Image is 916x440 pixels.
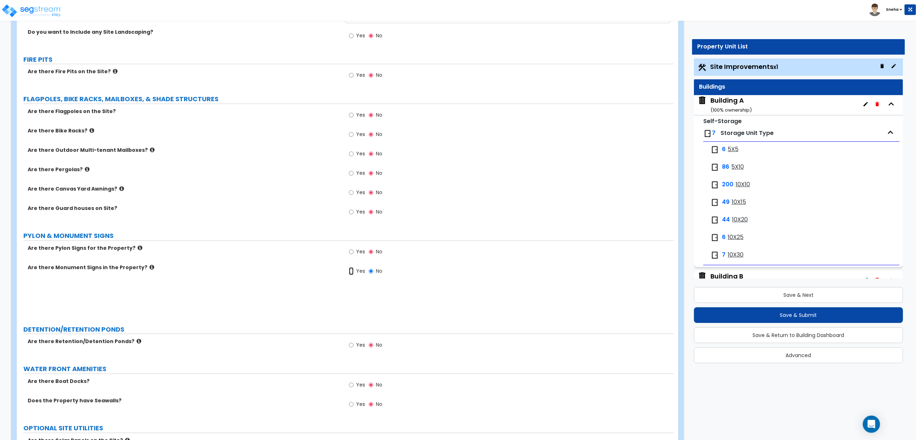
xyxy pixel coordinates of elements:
small: x1 [774,63,778,71]
span: Yes [356,208,365,215]
span: No [376,341,382,348]
input: Yes [349,401,354,408]
span: No [376,169,382,177]
small: Self-Storage [703,117,742,125]
span: Storage Unit Type [721,129,774,137]
input: Yes [349,71,354,79]
div: Open Intercom Messenger [863,416,880,433]
span: No [376,111,382,118]
label: DETENTION/RETENTION PONDS [23,325,674,334]
label: Are there Retention/Detention Ponds? [28,338,340,345]
i: click for more info! [89,128,94,133]
img: door.png [710,163,719,172]
img: building.svg [698,96,707,105]
span: Yes [356,248,365,255]
label: OPTIONAL SITE UTILITIES [23,423,674,433]
label: Are there Monument Signs in the Property? [28,264,340,271]
span: Yes [356,267,365,275]
label: Does the Property have Seawalls? [28,397,340,404]
span: 10X10 [736,181,750,189]
input: No [369,71,373,79]
b: Sneha [886,7,899,12]
input: Yes [349,267,354,275]
span: 49 [722,198,729,206]
input: Yes [349,381,354,389]
input: Yes [349,189,354,197]
input: Yes [349,341,354,349]
img: door.png [710,181,719,189]
label: Are there Boat Docks? [28,378,340,385]
span: No [376,32,382,39]
span: 10X25 [728,233,744,242]
input: No [369,111,373,119]
i: click for more info! [149,265,154,270]
span: No [376,71,382,79]
img: door.png [710,216,719,224]
input: Yes [349,150,354,158]
input: No [369,131,373,139]
label: Are there Guard houses on Site? [28,205,340,212]
input: Yes [349,111,354,119]
img: door.png [710,198,719,207]
button: Advanced [694,347,903,363]
button: Save & Next [694,287,903,303]
input: No [369,381,373,389]
label: Are there Bike Racks? [28,127,340,134]
div: Property Unit List [698,43,899,51]
label: FLAGPOLES, BIKE RACKS, MAILBOXES, & SHADE STRUCTURES [23,94,674,104]
span: 10X30 [728,251,744,259]
img: door.png [703,129,712,138]
span: Yes [356,341,365,348]
input: No [369,32,373,40]
span: 200 [722,181,733,189]
span: Yes [356,131,365,138]
label: FIRE PITS [23,55,674,64]
i: click for more info! [150,147,155,153]
span: Yes [356,169,365,177]
img: Construction.png [698,63,707,72]
img: avatar.png [869,4,881,16]
div: Building A [710,96,752,114]
span: Yes [356,401,365,408]
input: No [369,267,373,275]
span: 5X5 [728,145,738,154]
span: Site Improvements [710,62,778,71]
input: No [369,189,373,197]
i: click for more info! [85,167,89,172]
span: Yes [356,189,365,196]
input: Yes [349,208,354,216]
span: 6 [722,145,726,154]
span: Yes [356,71,365,79]
img: door.png [710,233,719,242]
img: logo_pro_r.png [1,4,62,18]
img: door.png [710,251,719,259]
label: Are there Canvas Yard Awnings? [28,185,340,192]
input: No [369,401,373,408]
label: WATER FRONT AMENITIES [23,364,674,374]
i: click for more info! [138,245,142,251]
input: No [369,208,373,216]
small: ( 100 % ownership) [710,107,752,113]
button: Save & Submit [694,307,903,323]
i: click for more info! [119,186,124,191]
input: No [369,169,373,177]
label: Are there Flagpoles on the Site? [28,108,340,115]
span: 7 [712,129,715,137]
input: Yes [349,131,354,139]
input: Yes [349,32,354,40]
label: Are there Pylon Signs for the Property? [28,244,340,252]
label: Do you want to Include any Site Landscaping? [28,28,340,36]
span: Building A [698,96,752,114]
span: Yes [356,150,365,157]
input: No [369,248,373,256]
span: 44 [722,216,730,224]
span: No [376,131,382,138]
div: Buildings [699,83,898,91]
span: No [376,189,382,196]
label: PYLON & MONUMENT SIGNS [23,231,674,240]
label: Are there Outdoor Multi-tenant Mailboxes? [28,146,340,154]
span: No [376,267,382,275]
span: No [376,381,382,388]
span: 10X15 [732,198,746,206]
label: Are there Fire Pits on the Site? [28,68,340,75]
